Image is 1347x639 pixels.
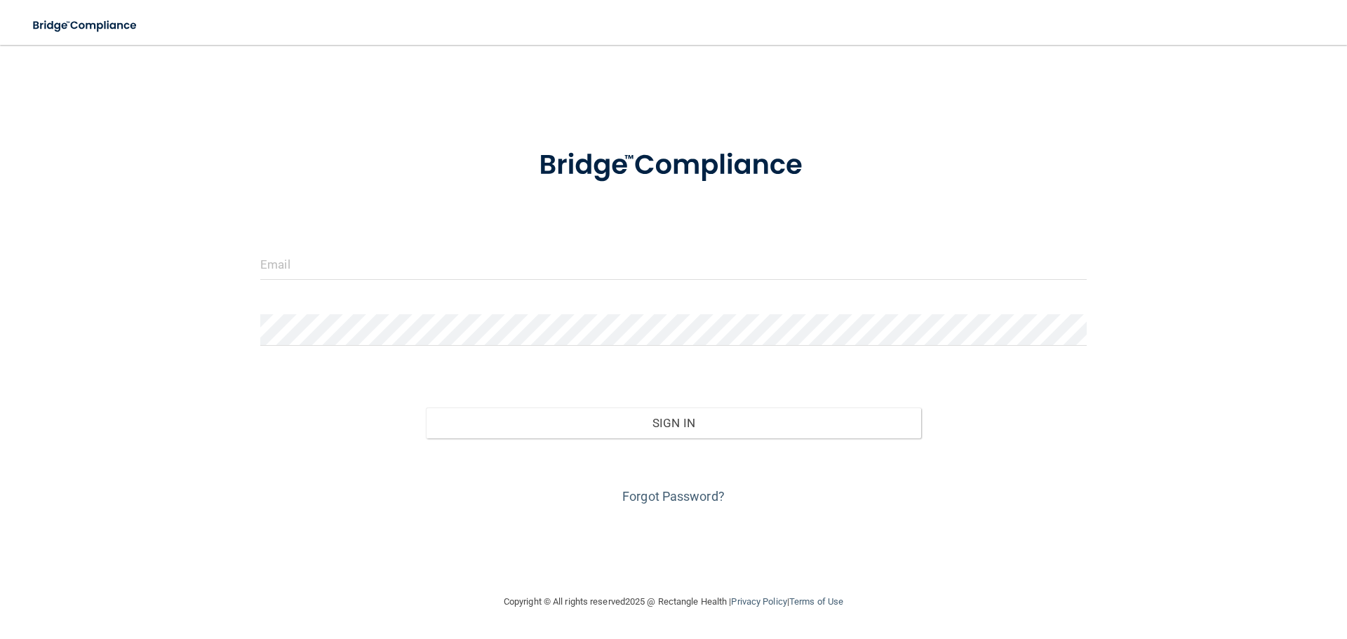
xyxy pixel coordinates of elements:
[510,129,837,202] img: bridge_compliance_login_screen.278c3ca4.svg
[417,579,930,624] div: Copyright © All rights reserved 2025 @ Rectangle Health | |
[731,596,786,607] a: Privacy Policy
[260,248,1087,280] input: Email
[426,408,922,438] button: Sign In
[789,596,843,607] a: Terms of Use
[21,11,150,40] img: bridge_compliance_login_screen.278c3ca4.svg
[622,489,725,504] a: Forgot Password?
